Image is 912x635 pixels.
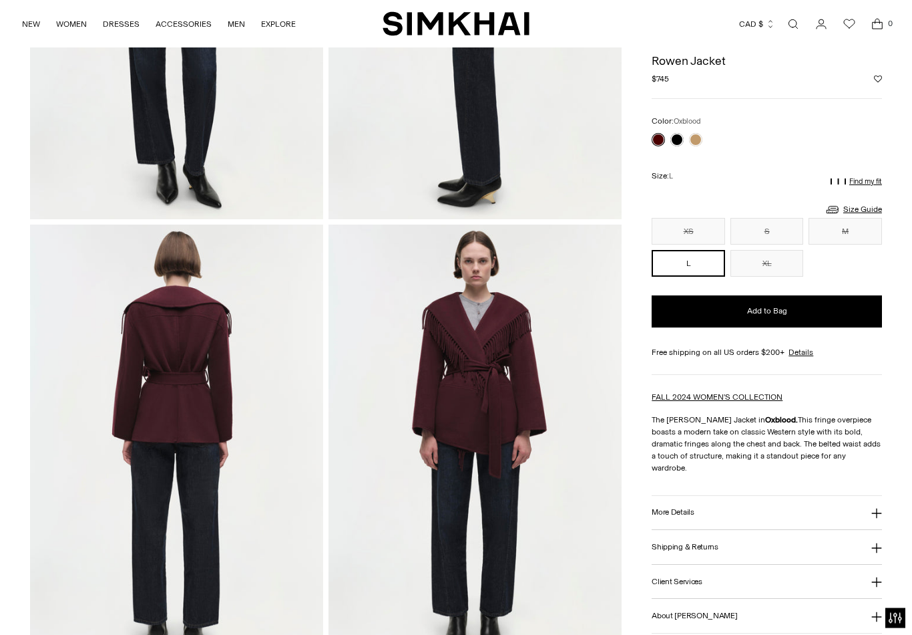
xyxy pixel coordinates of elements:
button: S [730,219,804,245]
button: Add to Wishlist [874,76,882,84]
h3: More Details [652,509,694,517]
h3: Client Services [652,578,702,587]
button: Shipping & Returns [652,531,882,565]
a: Open cart modal [864,11,891,37]
a: DRESSES [103,9,140,39]
a: EXPLORE [261,9,296,39]
button: Add to Bag [652,296,882,328]
a: NEW [22,9,40,39]
a: WOMEN [56,9,87,39]
button: More Details [652,497,882,531]
h3: Shipping & Returns [652,543,718,552]
h3: About [PERSON_NAME] [652,612,737,621]
a: SIMKHAI [383,11,529,37]
button: L [652,251,725,277]
h1: Rowen Jacket [652,55,882,68]
strong: Oxblood. [765,416,798,425]
a: ACCESSORIES [156,9,212,39]
p: The [PERSON_NAME] Jacket in This fringe overpiece boasts a modern take on classic Western style w... [652,414,882,475]
span: $745 [652,74,669,86]
button: Client Services [652,565,882,600]
span: Oxblood [674,118,700,126]
button: XS [652,219,725,245]
button: M [809,219,882,245]
span: 0 [884,17,896,29]
div: Free shipping on all US orders $200+ [652,347,882,359]
a: MEN [228,9,245,39]
label: Size: [652,170,673,183]
button: XL [730,251,804,277]
a: FALL 2024 WOMEN'S COLLECTION [652,393,782,402]
a: Wishlist [836,11,863,37]
a: Size Guide [825,202,882,219]
label: Color: [652,116,700,128]
a: Details [788,347,813,359]
button: CAD $ [739,9,775,39]
a: Open search modal [780,11,807,37]
a: Go to the account page [808,11,835,37]
span: Add to Bag [747,306,787,317]
button: About [PERSON_NAME] [652,600,882,634]
span: L [669,172,673,181]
